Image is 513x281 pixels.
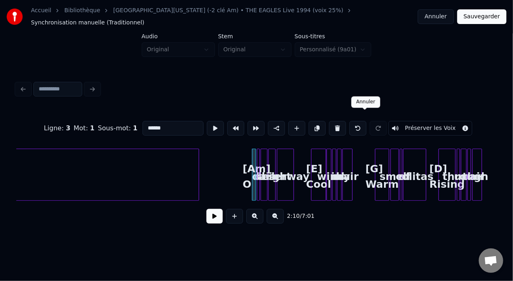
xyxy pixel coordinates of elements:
[418,9,454,24] button: Annuler
[7,9,23,25] img: youka
[479,248,503,273] div: Ouvrir le chat
[218,33,292,39] label: Stem
[64,7,100,15] a: Bibliothèque
[287,212,307,220] div: /
[113,7,343,15] a: [GEOGRAPHIC_DATA][US_STATE] (-2 clé Am) • THE EAGLES Live 1994 (voix 25%)
[66,124,70,132] span: 3
[388,121,473,136] button: Toggle
[302,212,314,220] span: 7:01
[31,7,418,27] nav: breadcrumb
[133,124,138,132] span: 1
[287,212,300,220] span: 2:10
[356,99,375,105] div: Annuler
[98,123,137,133] div: Sous-mot :
[295,33,372,39] label: Sous-titres
[31,7,51,15] a: Accueil
[90,124,94,132] span: 1
[74,123,95,133] div: Mot :
[31,19,145,27] span: Synchronisation manuelle (Traditionnel)
[457,9,506,24] button: Sauvegarder
[44,123,70,133] div: Ligne :
[142,33,215,39] label: Audio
